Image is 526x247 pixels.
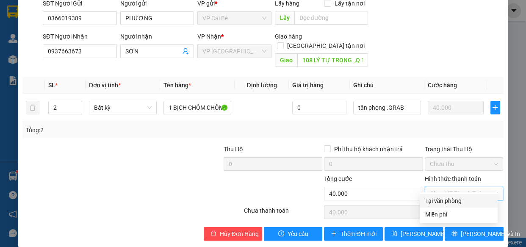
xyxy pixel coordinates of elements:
[220,229,259,239] span: Hủy Đơn Hàng
[425,144,504,154] div: Trạng thái Thu Hộ
[292,82,324,89] span: Giá trị hàng
[48,82,55,89] span: SL
[331,230,337,237] span: plus
[490,101,500,114] button: plus
[425,196,493,205] div: Tại văn phòng
[278,230,284,237] span: exclamation-circle
[284,41,368,50] span: [GEOGRAPHIC_DATA] tận nơi
[26,125,204,135] div: Tổng: 2
[491,104,500,111] span: plus
[182,48,189,55] span: user-add
[224,146,243,153] span: Thu Hộ
[243,206,324,221] div: Chưa thanh toán
[197,33,221,40] span: VP Nhận
[43,32,117,41] div: SĐT Người Nhận
[94,101,152,114] span: Bất kỳ
[353,101,421,114] input: Ghi Chú
[275,53,297,67] span: Giao
[163,82,191,89] span: Tên hàng
[391,230,397,237] span: save
[350,77,424,94] th: Ghi chú
[430,187,498,200] span: Chọn HT Thanh Toán
[461,229,520,239] span: [PERSON_NAME] và In
[204,227,262,241] button: deleteHủy Đơn Hàng
[428,82,457,89] span: Cước hàng
[297,53,368,67] input: Dọc đường
[202,45,266,58] span: VP Sài Gòn
[120,32,194,41] div: Người nhận
[324,227,382,241] button: plusThêm ĐH mới
[163,101,231,114] input: VD: Bàn, Ghế
[385,227,443,241] button: save[PERSON_NAME] thay đổi
[331,144,406,154] span: Phí thu hộ khách nhận trả
[202,12,266,25] span: VP Cái Bè
[89,82,121,89] span: Đơn vị tính
[340,229,376,239] span: Thêm ĐH mới
[430,158,498,170] span: Chưa thu
[428,101,484,114] input: 0
[264,227,322,241] button: exclamation-circleYêu cầu
[445,227,503,241] button: printer[PERSON_NAME] và In
[26,101,39,114] button: delete
[324,175,352,182] span: Tổng cước
[275,33,302,40] span: Giao hàng
[288,229,308,239] span: Yêu cầu
[425,175,481,182] label: Hình thức thanh toán
[210,230,216,237] span: delete
[425,210,493,219] div: Miễn phí
[401,229,468,239] span: [PERSON_NAME] thay đổi
[246,82,277,89] span: Định lượng
[275,11,294,25] span: Lấy
[451,230,457,237] span: printer
[294,11,368,25] input: Dọc đường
